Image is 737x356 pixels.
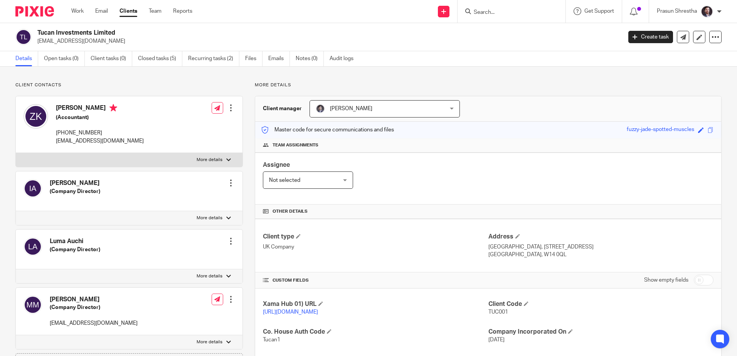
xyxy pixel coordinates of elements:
img: svg%3E [24,296,42,314]
h4: Xama Hub 01) URL [263,300,488,308]
h4: Luma Auchi [50,237,100,245]
h4: Address [488,233,713,241]
a: Open tasks (0) [44,51,85,66]
p: More details [255,82,722,88]
span: Assignee [263,162,290,168]
p: Master code for secure communications and files [261,126,394,134]
a: Client tasks (0) [91,51,132,66]
h4: Co. House Auth Code [263,328,488,336]
a: Recurring tasks (2) [188,51,239,66]
h4: Company Incorporated On [488,328,713,336]
a: Emails [268,51,290,66]
span: Get Support [584,8,614,14]
a: Notes (0) [296,51,324,66]
a: Email [95,7,108,15]
p: [PHONE_NUMBER] [56,129,144,137]
h4: Client type [263,233,488,241]
p: [EMAIL_ADDRESS][DOMAIN_NAME] [56,137,144,145]
img: svg%3E [24,237,42,256]
a: Team [149,7,162,15]
a: Details [15,51,38,66]
h4: [PERSON_NAME] [50,179,100,187]
img: Capture.PNG [701,5,713,18]
p: More details [197,157,222,163]
img: svg%3E [24,104,48,129]
span: [PERSON_NAME] [330,106,372,111]
span: [DATE] [488,337,505,343]
a: [URL][DOMAIN_NAME] [263,309,318,315]
p: More details [197,215,222,221]
input: Search [473,9,542,16]
i: Primary [109,104,117,112]
span: TUC001 [488,309,508,315]
a: Audit logs [330,51,359,66]
span: Other details [273,208,308,215]
p: [GEOGRAPHIC_DATA], [STREET_ADDRESS] [488,243,713,251]
h4: [PERSON_NAME] [56,104,144,114]
img: Capture.JPG [316,104,325,113]
span: Team assignments [273,142,318,148]
h3: Client manager [263,105,302,113]
img: Pixie [15,6,54,17]
div: fuzzy-jade-spotted-muscles [627,126,694,134]
p: [GEOGRAPHIC_DATA], W14 0QL [488,251,713,259]
p: Client contacts [15,82,243,88]
img: svg%3E [15,29,32,45]
p: More details [197,339,222,345]
a: Closed tasks (5) [138,51,182,66]
h5: (Accountant) [56,114,144,121]
h5: (Company Director) [50,246,100,254]
a: Work [71,7,84,15]
a: Reports [173,7,192,15]
a: Files [245,51,262,66]
p: [EMAIL_ADDRESS][DOMAIN_NAME] [50,319,138,327]
span: Not selected [269,178,300,183]
h5: (Company Director) [50,304,138,311]
a: Clients [119,7,137,15]
h4: Client Code [488,300,713,308]
h4: [PERSON_NAME] [50,296,138,304]
span: Tucan1 [263,337,280,343]
p: Prasun Shrestha [657,7,697,15]
h4: CUSTOM FIELDS [263,277,488,284]
p: More details [197,273,222,279]
p: UK Company [263,243,488,251]
h5: (Company Director) [50,188,100,195]
p: [EMAIL_ADDRESS][DOMAIN_NAME] [37,37,617,45]
h2: Tucan Investments Limited [37,29,501,37]
label: Show empty fields [644,276,688,284]
img: svg%3E [24,179,42,198]
a: Create task [628,31,673,43]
